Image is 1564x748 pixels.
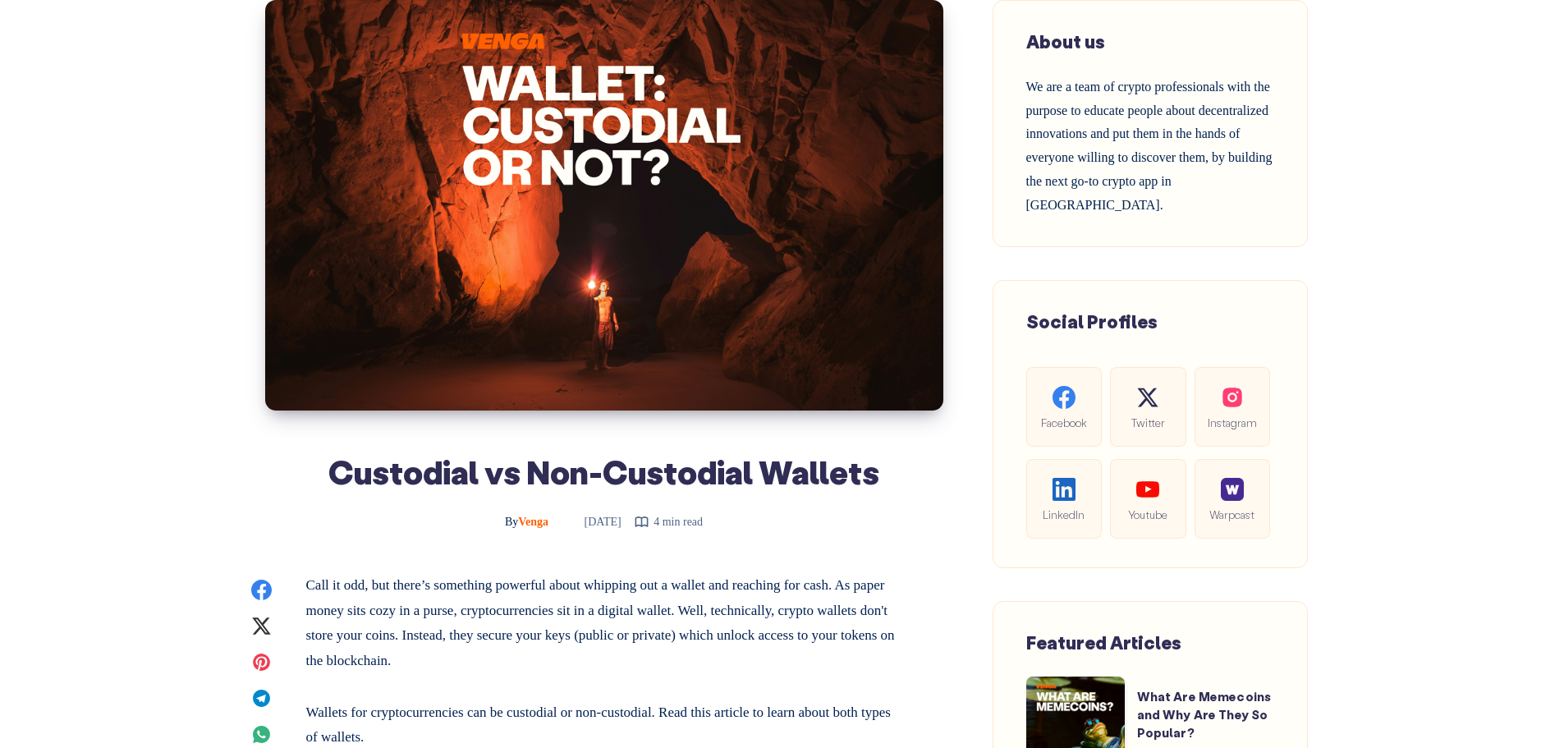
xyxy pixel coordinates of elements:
[1039,413,1089,432] span: Facebook
[634,512,703,532] div: 4 min read
[1221,478,1244,501] img: social-warpcast.e8a23a7ed3178af0345123c41633f860.png
[1026,631,1181,654] span: Featured Articles
[505,516,552,528] a: ByVenga
[1110,367,1186,447] a: Twitter
[1195,459,1270,539] a: Warpcast
[505,516,518,528] span: By
[505,516,548,528] span: Venga
[306,452,902,491] h1: Custodial vs Non-Custodial Wallets
[1053,478,1076,501] img: social-linkedin.be646fe421ccab3a2ad91cb58bdc9694.svg
[1123,505,1172,524] span: Youtube
[1208,413,1257,432] span: Instagram
[1195,367,1270,447] a: Instagram
[1136,478,1159,501] img: social-youtube.99db9aba05279f803f3e7a4a838dfb6c.svg
[1026,367,1102,447] a: Facebook
[1039,505,1089,524] span: LinkedIn
[1208,505,1257,524] span: Warpcast
[1123,413,1172,432] span: Twitter
[1026,459,1102,539] a: LinkedIn
[562,516,621,528] time: [DATE]
[1026,30,1105,53] span: About us
[1026,310,1158,333] span: Social Profiles
[1026,80,1273,212] span: We are a team of crypto professionals with the purpose to educate people about decentralized inno...
[1110,459,1186,539] a: Youtube
[1137,688,1272,741] a: What Are Memecoins and Why Are They So Popular?
[306,573,902,673] p: Call it odd, but there’s something powerful about whipping out a wallet and reaching for cash. As...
